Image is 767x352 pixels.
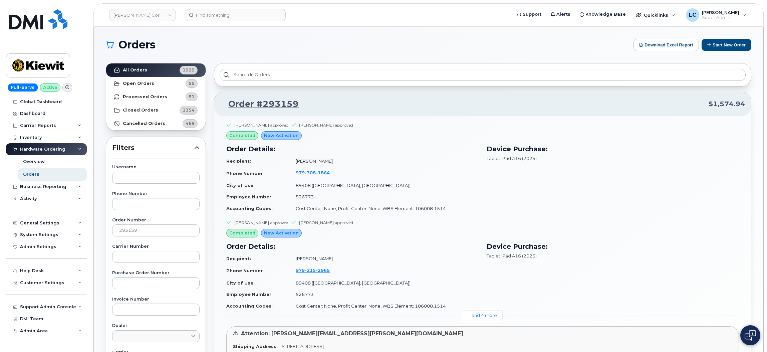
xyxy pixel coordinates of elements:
[106,77,206,90] a: Open Orders55
[189,94,195,100] span: 51
[123,108,158,113] strong: Closed Orders
[189,80,195,86] span: 55
[290,253,479,265] td: [PERSON_NAME]
[316,268,330,273] span: 2965
[702,39,751,51] button: Start New Order
[112,271,200,275] label: Purchase Order Number
[487,144,739,154] h3: Device Purchase:
[234,220,288,225] div: [PERSON_NAME] approved
[229,230,255,236] span: completed
[123,81,154,86] strong: Open Orders
[487,253,537,258] span: Tablet iPad A16 (2025)
[290,191,479,203] td: 526773
[290,155,479,167] td: [PERSON_NAME]
[226,144,479,154] h3: Order Details:
[106,104,206,117] a: Closed Orders1354
[186,120,195,127] span: 469
[296,170,338,175] a: 9793081864
[305,170,316,175] span: 308
[112,324,200,328] label: Dealer
[106,90,206,104] a: Processed Orders51
[106,117,206,130] a: Cancelled Orders469
[118,40,156,50] span: Orders
[299,122,353,128] div: [PERSON_NAME] approved
[226,256,251,261] strong: Recipient:
[123,67,147,73] strong: All Orders
[709,99,745,109] span: $1,574.94
[463,310,503,321] a: ...and 4 more
[226,158,251,164] strong: Recipient:
[487,241,739,251] h3: Device Purchase:
[220,69,746,81] input: Search in orders
[305,268,316,273] span: 215
[123,121,165,126] strong: Cancelled Orders
[183,107,195,113] span: 1354
[487,156,537,161] span: Tablet iPad A16 (2025)
[226,268,263,273] strong: Phone Number
[112,244,200,249] label: Carrier Number
[290,203,479,214] td: Cost Center: None, Profit Center: None, WBS Element: 106008.1514
[633,39,699,51] button: Download Excel Report
[123,94,167,100] strong: Processed Orders
[226,171,263,176] strong: Phone Number
[226,292,271,297] strong: Employee Number
[234,122,288,128] div: [PERSON_NAME] approved
[112,192,200,196] label: Phone Number
[290,180,479,191] td: 89408 ([GEOGRAPHIC_DATA], [GEOGRAPHIC_DATA])
[280,344,324,349] span: [STREET_ADDRESS]
[226,206,273,211] strong: Accounting Codes:
[229,132,255,139] span: completed
[241,330,463,337] span: Attention: [PERSON_NAME][EMAIL_ADDRESS][PERSON_NAME][DOMAIN_NAME]
[290,289,479,300] td: 526773
[290,300,479,312] td: Cost Center: None, Profit Center: None, WBS Element: 106008.1514
[106,63,206,77] a: All Orders1929
[226,194,271,199] strong: Employee Number
[220,98,299,110] a: Order #293159
[316,170,330,175] span: 1864
[299,220,353,225] div: [PERSON_NAME] approved
[226,241,479,251] h3: Order Details:
[745,330,756,341] img: Open chat
[226,280,255,286] strong: City of Use:
[264,230,299,236] span: New Activation
[112,297,200,302] label: Invoice Number
[112,143,194,153] span: Filters
[226,183,255,188] strong: City of Use:
[112,218,200,222] label: Order Number
[183,67,195,73] span: 1929
[112,165,200,169] label: Username
[226,303,273,309] strong: Accounting Codes:
[296,268,330,273] span: 979
[233,344,278,349] strong: Shipping Address:
[296,268,338,273] a: 9792152965
[264,132,299,139] span: New Activation
[296,170,330,175] span: 979
[290,277,479,289] td: 89408 ([GEOGRAPHIC_DATA], [GEOGRAPHIC_DATA])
